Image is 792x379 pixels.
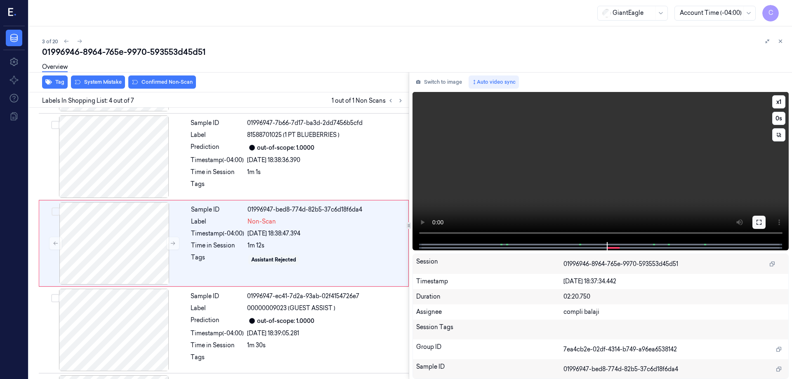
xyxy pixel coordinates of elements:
div: Timestamp [416,277,564,286]
div: Timestamp (-04:00) [191,329,244,338]
span: Labels In Shopping List: 4 out of 7 [42,97,134,105]
div: Prediction [191,143,244,153]
div: 01996947-bed8-774d-82b5-37c6d18f6da4 [247,205,403,214]
div: Duration [416,292,564,301]
div: Assignee [416,308,564,316]
button: 0s [772,112,785,125]
div: 1m 1s [247,168,404,177]
div: Session [416,257,564,271]
span: 81588701025 (1 PT BLUEBERRIES ) [247,131,339,139]
div: Session Tags [416,323,564,336]
div: Prediction [191,316,244,326]
div: 01996947-ec41-7d2a-93ab-02f4154726e7 [247,292,404,301]
button: Auto video sync [469,75,519,89]
button: Confirmed Non-Scan [128,75,196,89]
span: Non-Scan [247,217,276,226]
div: Time in Session [191,241,244,250]
div: [DATE] 18:38:47.394 [247,229,403,238]
div: Assistant Rejected [251,256,296,264]
div: out-of-scope: 1.0000 [257,144,314,152]
div: Group ID [416,343,564,356]
span: 1 out of 1 Non Scans [332,96,405,106]
div: [DATE] 18:38:36.390 [247,156,404,165]
div: 1m 12s [247,241,403,250]
div: Tags [191,353,244,366]
div: [DATE] 18:39:05.281 [247,329,404,338]
div: out-of-scope: 1.0000 [257,317,314,325]
div: Time in Session [191,341,244,350]
div: Sample ID [191,292,244,301]
div: 01996947-7b66-7d17-ba3d-2dd7456b5cfd [247,119,404,127]
button: Select row [51,294,59,302]
div: compli balaji [563,308,785,316]
span: 01996946-8964-765e-9970-593553d45d51 [563,260,678,268]
div: Sample ID [191,119,244,127]
button: System Mistake [71,75,125,89]
a: Overview [42,63,68,72]
div: Label [191,304,244,313]
div: Label [191,131,244,139]
div: Sample ID [416,363,564,376]
div: Time in Session [191,168,244,177]
button: Select row [52,207,60,216]
span: 01996947-bed8-774d-82b5-37c6d18f6da4 [563,365,678,374]
div: 02:20.750 [563,292,785,301]
div: [DATE] 18:37:34.442 [563,277,785,286]
div: Timestamp (-04:00) [191,229,244,238]
button: Switch to image [412,75,465,89]
button: Select row [51,121,59,129]
button: x1 [772,95,785,108]
div: Timestamp (-04:00) [191,156,244,165]
div: Tags [191,180,244,193]
span: 00000009023 (GUEST ASSIST ) [247,304,335,313]
div: Label [191,217,244,226]
div: 01996946-8964-765e-9970-593553d45d51 [42,46,785,58]
span: 7ea4cb2e-02df-4314-b749-a96ea6538142 [563,345,677,354]
button: Tag [42,75,68,89]
div: 1m 30s [247,341,404,350]
span: 3 of 20 [42,38,58,45]
div: Tags [191,253,244,266]
div: Sample ID [191,205,244,214]
button: C [762,5,779,21]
